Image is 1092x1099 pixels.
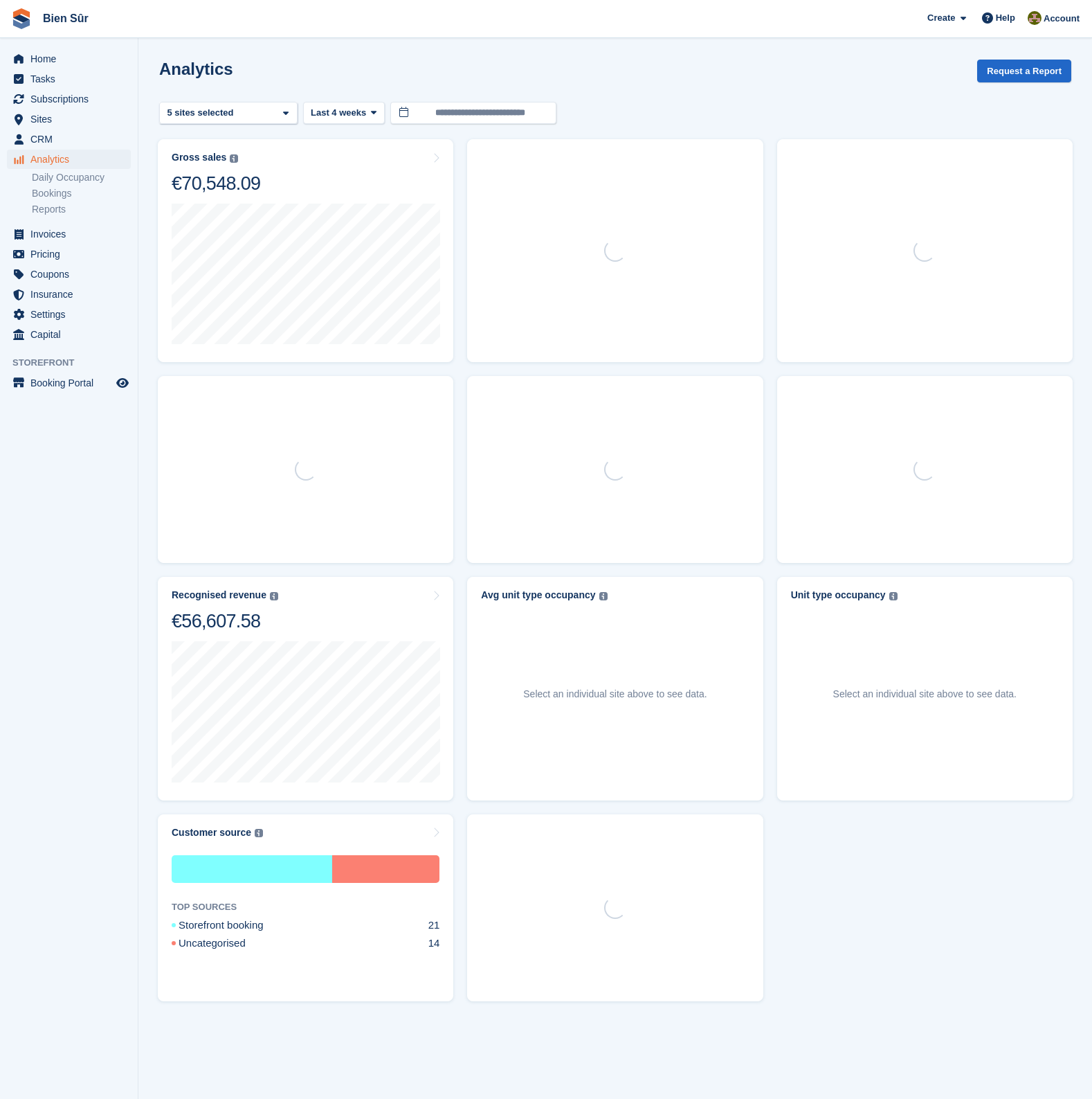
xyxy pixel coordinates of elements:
div: €56,607.58 [172,609,278,633]
span: Settings [30,305,113,324]
a: menu [7,305,131,324]
div: €70,548.09 [172,172,260,195]
a: Reports [32,203,131,216]
div: 21 [428,918,440,933]
span: Account [1044,12,1080,26]
button: Request a Report [977,60,1071,82]
span: Create [927,11,955,25]
span: Tasks [30,69,113,89]
span: Storefront [12,356,138,370]
button: Last 4 weeks [303,102,385,125]
a: Bien Sûr [37,7,94,30]
a: menu [7,244,131,264]
span: Analytics [30,150,113,169]
p: Select an individual site above to see data. [833,687,1017,702]
a: menu [7,150,131,169]
a: menu [7,89,131,109]
span: Capital [30,325,113,344]
a: Bookings [32,187,131,200]
a: menu [7,265,131,284]
span: Pricing [30,244,113,264]
a: menu [7,325,131,344]
div: Avg unit type occupancy [481,589,595,601]
span: Subscriptions [30,89,113,109]
img: icon-info-grey-7440780725fd019a000dd9b08b2336e03edf1995a4989e88bcd33f0948082b44.svg [889,592,898,600]
a: menu [7,129,131,149]
span: Last 4 weeks [311,106,366,120]
p: Select an individual site above to see data. [523,687,707,702]
img: Matthieu Burnand [1028,11,1041,25]
span: Booking Portal [30,373,113,393]
span: Insurance [30,285,113,304]
a: Preview store [114,375,131,391]
a: menu [7,373,131,393]
div: 14 [428,936,440,951]
span: Invoices [30,224,113,244]
div: Unit type occupancy [791,589,886,601]
a: menu [7,49,131,69]
a: Daily Occupancy [32,171,131,184]
img: icon-info-grey-7440780725fd019a000dd9b08b2336e03edf1995a4989e88bcd33f0948082b44.svg [255,829,263,837]
img: icon-info-grey-7440780725fd019a000dd9b08b2336e03edf1995a4989e88bcd33f0948082b44.svg [230,154,238,163]
div: Uncategorised [332,855,439,883]
div: Customer source [172,827,251,839]
div: Storefront booking [172,918,297,933]
div: Gross sales [172,152,226,163]
div: Uncategorised [172,936,279,951]
img: icon-info-grey-7440780725fd019a000dd9b08b2336e03edf1995a4989e88bcd33f0948082b44.svg [270,592,278,600]
span: Help [996,11,1015,25]
span: CRM [30,129,113,149]
a: menu [7,69,131,89]
span: Home [30,49,113,69]
span: Coupons [30,265,113,284]
img: stora-icon-8386f47178a22dfd0bd8f6a31ec36ba5ce8667c1dd55bd0f319d3a0aa187defe.svg [11,8,32,29]
div: TOP SOURCES [172,900,439,914]
a: menu [7,285,131,304]
div: Recognised revenue [172,589,266,601]
div: 5 sites selected [165,106,239,120]
div: Storefront booking [172,855,332,883]
img: icon-info-grey-7440780725fd019a000dd9b08b2336e03edf1995a4989e88bcd33f0948082b44.svg [599,592,608,600]
span: Sites [30,109,113,129]
h2: Analytics [159,60,233,78]
a: menu [7,224,131,244]
a: menu [7,109,131,129]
